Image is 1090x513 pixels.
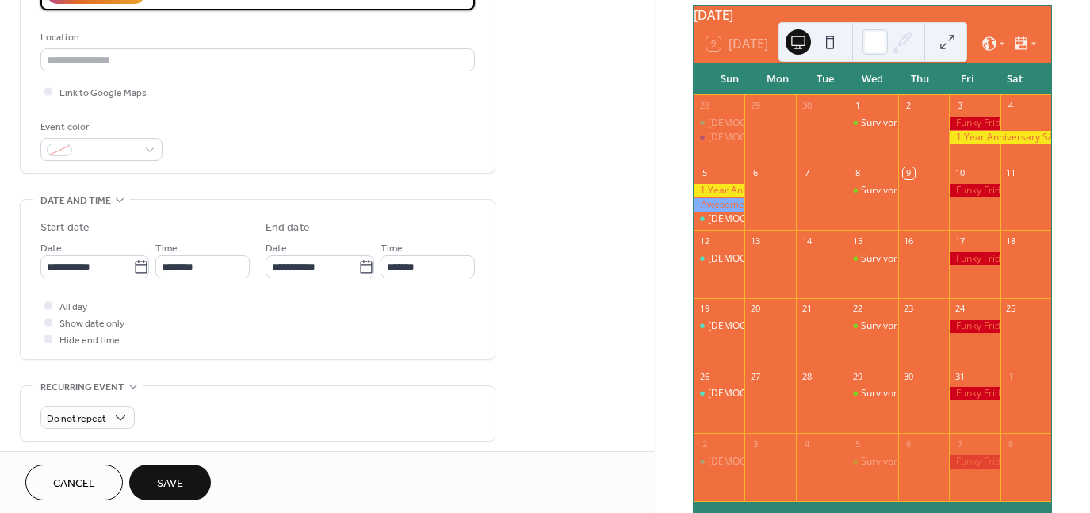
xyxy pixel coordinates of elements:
[1005,235,1017,247] div: 18
[1005,370,1017,382] div: 1
[40,220,90,236] div: Start date
[861,252,953,266] div: Survivor Watch Party
[861,117,953,130] div: Survivor Watch Party
[708,320,852,333] div: [DEMOGRAPHIC_DATA] Sundays
[861,184,953,197] div: Survivor Watch Party
[849,63,897,95] div: Wed
[801,167,813,179] div: 7
[694,184,744,197] div: 1 Year Anniversary SALE!
[59,85,147,101] span: Link to Google Maps
[698,167,710,179] div: 5
[694,6,1051,25] div: [DATE]
[694,320,744,333] div: Sapphic Sundays
[851,167,863,179] div: 8
[847,252,897,266] div: Survivor Watch Party
[1005,438,1017,450] div: 8
[903,438,915,450] div: 6
[861,320,953,333] div: Survivor Watch Party
[954,303,966,315] div: 24
[708,455,852,469] div: [DEMOGRAPHIC_DATA] Sundays
[40,29,472,46] div: Location
[59,332,120,349] span: Hide end time
[749,167,761,179] div: 6
[749,100,761,112] div: 29
[801,438,813,450] div: 4
[954,100,966,112] div: 3
[903,370,915,382] div: 30
[694,387,744,400] div: Sapphic Sundays
[954,167,966,179] div: 10
[851,370,863,382] div: 29
[954,438,966,450] div: 7
[698,303,710,315] div: 19
[749,370,761,382] div: 27
[157,476,183,492] span: Save
[694,117,744,130] div: Sapphic Sundays
[749,235,761,247] div: 13
[694,212,744,226] div: Sapphic Sundays
[155,240,178,257] span: Time
[851,438,863,450] div: 5
[698,100,710,112] div: 28
[847,455,897,469] div: Survivor Watch Party
[949,320,1000,333] div: Funky Fridays
[847,387,897,400] div: Survivor Watch Party
[801,370,813,382] div: 28
[749,303,761,315] div: 20
[851,235,863,247] div: 15
[1005,303,1017,315] div: 25
[40,119,159,136] div: Event color
[698,370,710,382] div: 26
[851,303,863,315] div: 22
[754,63,801,95] div: Mon
[847,184,897,197] div: Survivor Watch Party
[706,63,754,95] div: Sun
[801,235,813,247] div: 14
[954,235,966,247] div: 17
[949,455,1000,469] div: Funky Fridays
[698,438,710,450] div: 2
[801,303,813,315] div: 21
[949,117,1000,130] div: Funky Fridays
[943,63,991,95] div: Fri
[861,387,953,400] div: Survivor Watch Party
[1005,167,1017,179] div: 11
[954,370,966,382] div: 31
[708,387,852,400] div: [DEMOGRAPHIC_DATA] Sundays
[694,131,744,144] div: Sapphic Music Bingo
[861,455,953,469] div: Survivor Watch Party
[801,63,849,95] div: Tue
[59,299,87,316] span: All day
[40,240,62,257] span: Date
[698,235,710,247] div: 12
[708,117,852,130] div: [DEMOGRAPHIC_DATA] Sundays
[903,235,915,247] div: 16
[694,252,744,266] div: Sapphic Sundays
[47,410,106,428] span: Do not repeat
[847,117,897,130] div: Survivor Watch Party
[708,252,852,266] div: [DEMOGRAPHIC_DATA] Sundays
[949,252,1000,266] div: Funky Fridays
[903,100,915,112] div: 2
[851,100,863,112] div: 1
[1005,100,1017,112] div: 4
[40,193,111,209] span: Date and time
[694,455,744,469] div: Sapphic Sundays
[694,198,744,212] div: Awesome Anniversary Party!
[266,240,287,257] span: Date
[903,167,915,179] div: 9
[801,100,813,112] div: 30
[53,476,95,492] span: Cancel
[847,320,897,333] div: Survivor Watch Party
[896,63,943,95] div: Thu
[381,240,403,257] span: Time
[949,131,1051,144] div: 1 Year Anniversary SALE!
[949,387,1000,400] div: Funky Fridays
[708,131,869,144] div: [DEMOGRAPHIC_DATA] Music Bingo
[749,438,761,450] div: 3
[40,379,124,396] span: Recurring event
[991,63,1038,95] div: Sat
[708,212,852,226] div: [DEMOGRAPHIC_DATA] Sundays
[25,465,123,500] button: Cancel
